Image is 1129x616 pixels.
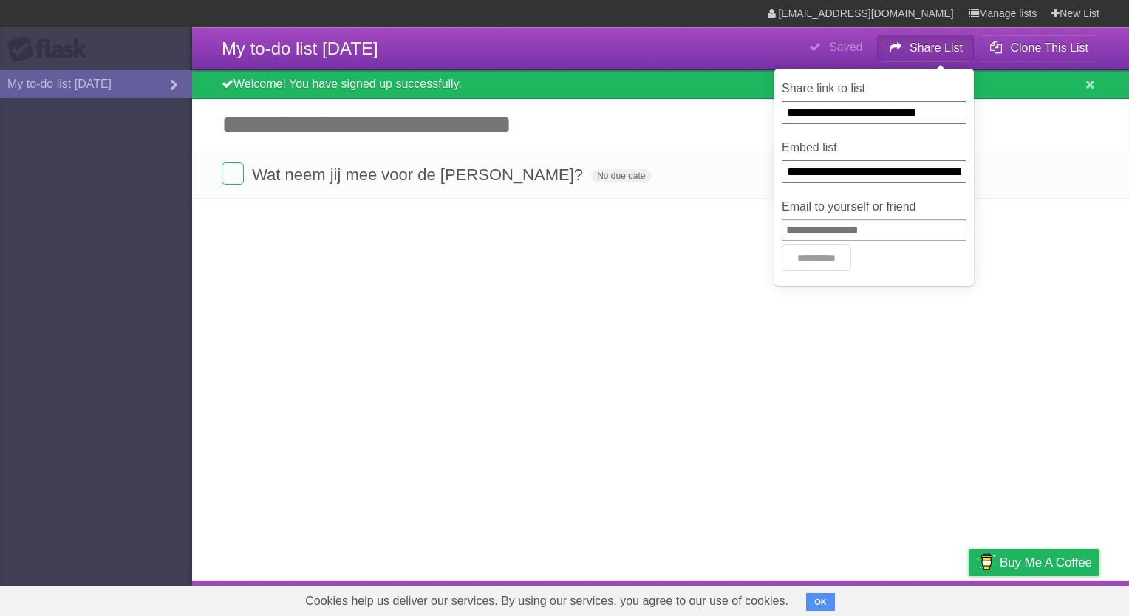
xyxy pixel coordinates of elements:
[1000,550,1092,575] span: Buy me a coffee
[782,198,966,216] label: Email to yourself or friend
[591,169,651,182] span: No due date
[782,80,966,97] label: Share link to list
[978,35,1099,61] button: Clone This List
[1006,584,1099,612] a: Suggest a feature
[252,165,587,184] span: Wat neem jij mee voor de [PERSON_NAME]?
[772,584,803,612] a: About
[7,36,96,63] div: Flask
[976,550,996,575] img: Buy me a coffee
[782,139,966,157] label: Embed list
[806,593,835,611] button: OK
[222,162,244,185] label: Done
[969,549,1099,576] a: Buy me a coffee
[829,41,862,53] b: Saved
[899,584,932,612] a: Terms
[290,586,803,616] span: Cookies help us deliver our services. By using our services, you agree to our use of cookies.
[910,41,963,54] b: Share List
[222,38,378,58] span: My to-do list [DATE]
[1010,41,1088,54] b: Clone This List
[949,584,988,612] a: Privacy
[877,35,975,61] button: Share List
[192,70,1129,99] div: Welcome! You have signed up successfully.
[821,584,881,612] a: Developers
